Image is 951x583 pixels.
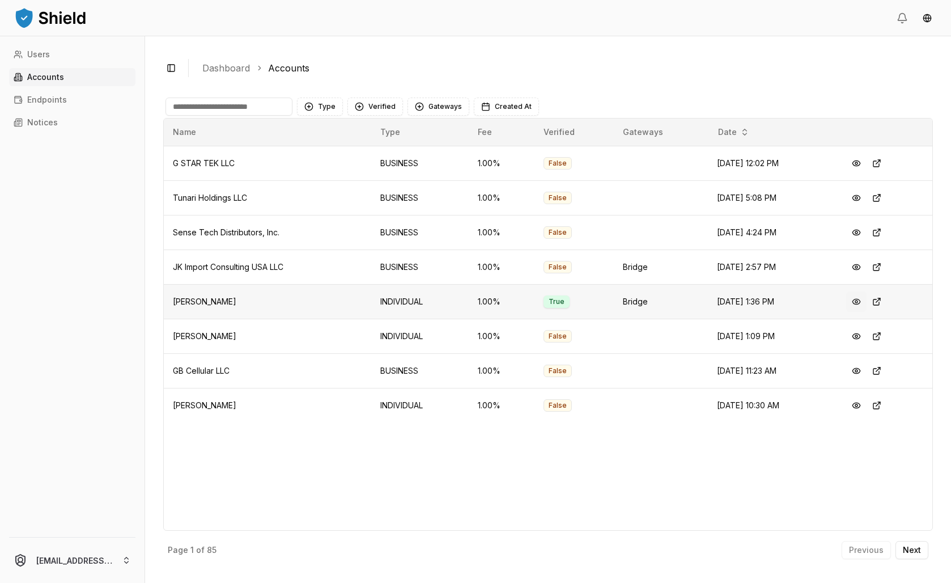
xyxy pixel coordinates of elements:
[173,297,236,306] span: [PERSON_NAME]
[164,119,371,146] th: Name
[474,98,539,116] button: Created At
[173,366,230,375] span: GB Cellular LLC
[173,158,235,168] span: G STAR TEK LLC
[371,146,469,180] td: BUSINESS
[9,113,135,132] a: Notices
[478,331,500,341] span: 1.00 %
[495,102,532,111] span: Created At
[196,546,205,554] p: of
[717,366,776,375] span: [DATE] 11:23 AM
[173,331,236,341] span: [PERSON_NAME]
[9,68,135,86] a: Accounts
[371,119,469,146] th: Type
[371,388,469,423] td: INDIVIDUAL
[623,262,648,272] span: Bridge
[903,546,921,554] p: Next
[202,61,924,75] nav: breadcrumb
[297,98,343,116] button: Type
[717,400,779,410] span: [DATE] 10:30 AM
[623,297,648,306] span: Bridge
[173,193,247,202] span: Tunari Holdings LLC
[27,96,67,104] p: Endpoints
[714,123,754,141] button: Date
[717,227,776,237] span: [DATE] 4:24 PM
[27,73,64,81] p: Accounts
[478,262,500,272] span: 1.00 %
[895,541,928,559] button: Next
[371,284,469,319] td: INDIVIDUAL
[614,119,708,146] th: Gateways
[478,193,500,202] span: 1.00 %
[27,50,50,58] p: Users
[173,262,283,272] span: JK Import Consulting USA LLC
[371,319,469,353] td: INDIVIDUAL
[207,546,216,554] p: 85
[36,555,113,567] p: [EMAIL_ADDRESS][PERSON_NAME][DOMAIN_NAME]
[371,353,469,388] td: BUSINESS
[717,262,776,272] span: [DATE] 2:57 PM
[371,215,469,250] td: BUSINESS
[371,180,469,215] td: BUSINESS
[478,158,500,168] span: 1.00 %
[478,400,500,410] span: 1.00 %
[5,542,140,578] button: [EMAIL_ADDRESS][PERSON_NAME][DOMAIN_NAME]
[347,98,403,116] button: Verified
[173,227,279,237] span: Sense Tech Distributors, Inc.
[202,61,250,75] a: Dashboard
[717,297,774,306] span: [DATE] 1:36 PM
[478,297,500,306] span: 1.00 %
[9,45,135,64] a: Users
[173,400,236,410] span: [PERSON_NAME]
[717,331,775,341] span: [DATE] 1:09 PM
[9,91,135,109] a: Endpoints
[168,546,188,554] p: Page
[717,158,779,168] span: [DATE] 12:02 PM
[268,61,309,75] a: Accounts
[478,366,500,375] span: 1.00 %
[190,546,194,554] p: 1
[717,193,776,202] span: [DATE] 5:08 PM
[478,227,500,237] span: 1.00 %
[371,250,469,284] td: BUSINESS
[407,98,469,116] button: Gateways
[534,119,614,146] th: Verified
[14,6,87,29] img: ShieldPay Logo
[27,119,58,126] p: Notices
[469,119,534,146] th: Fee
